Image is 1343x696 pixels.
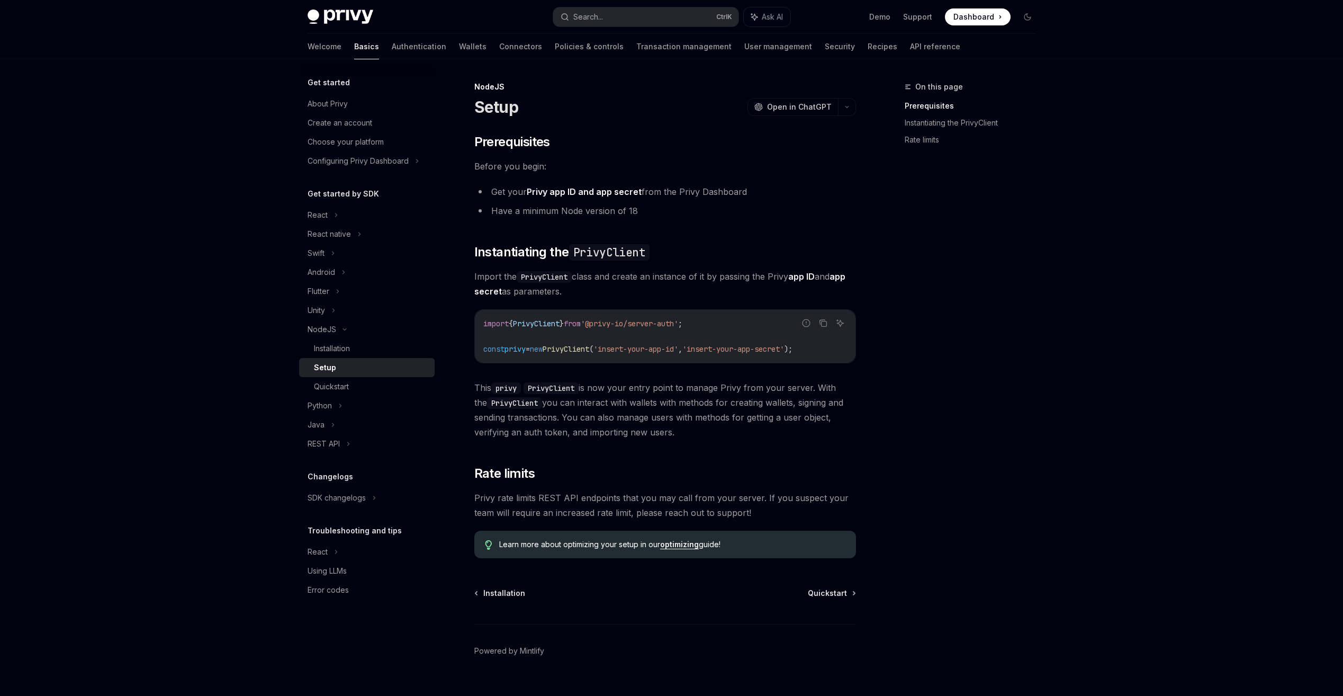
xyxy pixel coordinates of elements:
[910,34,960,59] a: API reference
[744,7,790,26] button: Ask AI
[509,319,513,328] span: {
[308,492,366,504] div: SDK changelogs
[833,316,847,330] button: Ask AI
[499,539,845,550] span: Learn more about optimizing your setup in our guide!
[299,377,435,396] a: Quickstart
[308,228,351,240] div: React native
[905,97,1044,114] a: Prerequisites
[314,342,350,355] div: Installation
[308,117,372,129] div: Create an account
[744,34,812,59] a: User management
[560,319,564,328] span: }
[314,361,336,374] div: Setup
[308,10,373,24] img: dark logo
[308,304,325,317] div: Unity
[308,209,328,221] div: React
[543,344,589,354] span: PrivyClient
[530,344,543,354] span: new
[953,12,994,22] span: Dashboard
[513,319,560,328] span: PrivyClient
[788,271,815,282] strong: app ID
[569,244,650,261] code: PrivyClient
[474,133,550,150] span: Prerequisites
[314,380,349,393] div: Quickstart
[678,344,682,354] span: ,
[499,34,542,59] a: Connectors
[524,382,579,394] code: PrivyClient
[474,203,856,218] li: Have a minimum Node version of 18
[869,12,890,22] a: Demo
[716,13,732,21] span: Ctrl K
[526,344,530,354] span: =
[915,81,963,93] span: On this page
[459,34,486,59] a: Wallets
[573,11,603,23] div: Search...
[299,94,435,113] a: About Privy
[474,97,518,117] h1: Setup
[682,344,784,354] span: 'insert-your-app-secret'
[589,344,593,354] span: (
[762,12,783,22] span: Ask AI
[868,34,897,59] a: Recipes
[392,34,446,59] a: Authentication
[487,397,542,409] code: PrivyClient
[308,266,335,279] div: Android
[527,186,642,198] a: Privy app ID and app secret
[308,285,329,298] div: Flutter
[564,319,581,328] span: from
[474,269,856,299] span: Import the class and create an instance of it by passing the Privy and as parameters.
[299,561,435,581] a: Using LLMs
[474,244,650,261] span: Instantiating the
[491,382,521,394] code: privy
[747,98,838,116] button: Open in ChatGPT
[308,524,402,537] h5: Troubleshooting and tips
[504,344,526,354] span: privy
[905,114,1044,131] a: Instantiating the PrivyClient
[553,7,738,26] button: Search...CtrlK
[483,319,509,328] span: import
[308,399,332,412] div: Python
[308,97,348,110] div: About Privy
[308,418,325,431] div: Java
[308,584,349,596] div: Error codes
[308,565,347,577] div: Using LLMs
[905,131,1044,148] a: Rate limits
[299,358,435,377] a: Setup
[636,34,732,59] a: Transaction management
[299,339,435,358] a: Installation
[808,588,855,599] a: Quickstart
[593,344,678,354] span: 'insert-your-app-id'
[354,34,379,59] a: Basics
[474,184,856,199] li: Get your from the Privy Dashboard
[485,540,492,550] svg: Tip
[474,465,535,482] span: Rate limits
[308,247,325,260] div: Swift
[767,102,832,112] span: Open in ChatGPT
[474,490,856,520] span: Privy rate limits REST API endpoints that you may call from your server. If you suspect your team...
[555,34,624,59] a: Policies & controls
[308,34,341,59] a: Welcome
[903,12,932,22] a: Support
[474,380,856,440] span: This is now your entry point to manage Privy from your server. With the you can interact with wal...
[799,316,813,330] button: Report incorrect code
[308,188,379,200] h5: Get started by SDK
[1019,8,1036,25] button: Toggle dark mode
[517,271,572,283] code: PrivyClient
[784,344,792,354] span: );
[475,588,525,599] a: Installation
[474,82,856,92] div: NodeJS
[308,155,409,167] div: Configuring Privy Dashboard
[678,319,682,328] span: ;
[308,470,353,483] h5: Changelogs
[308,546,328,558] div: React
[308,438,340,450] div: REST API
[945,8,1011,25] a: Dashboard
[299,132,435,151] a: Choose your platform
[308,76,350,89] h5: Get started
[474,159,856,174] span: Before you begin:
[474,646,544,656] a: Powered by Mintlify
[299,581,435,600] a: Error codes
[581,319,678,328] span: '@privy-io/server-auth'
[299,113,435,132] a: Create an account
[808,588,847,599] span: Quickstart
